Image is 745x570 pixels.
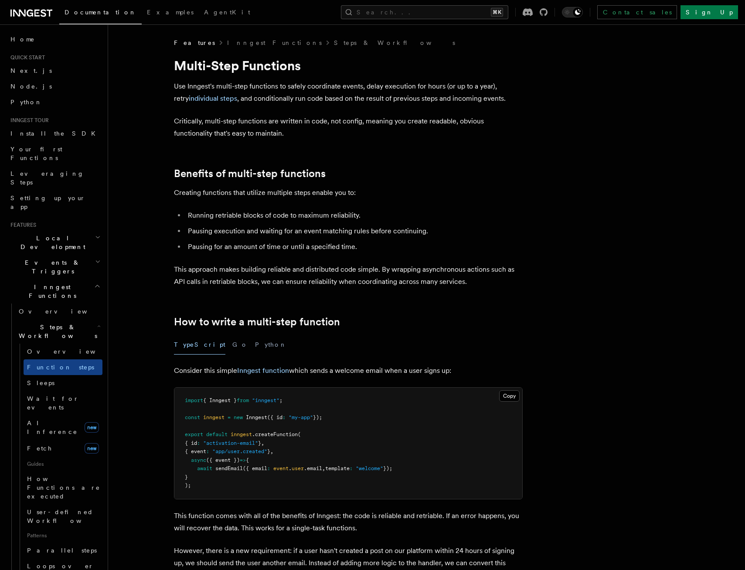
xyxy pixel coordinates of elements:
[197,440,200,446] span: :
[10,99,42,106] span: Python
[24,375,102,391] a: Sleeps
[279,397,282,403] span: ;
[185,225,523,237] li: Pausing execution and waiting for an event matching rules before continuing.
[7,230,102,255] button: Local Development
[10,130,101,137] span: Install the SDK
[10,195,85,210] span: Setting up your app
[7,258,95,276] span: Events & Triggers
[189,94,237,102] a: individual steps
[174,115,523,140] p: Critically, multi-step functions are written in code, not config, meaning you create readable, ob...
[267,465,270,471] span: :
[7,31,102,47] a: Home
[7,63,102,79] a: Next.js
[267,414,282,420] span: ({ id
[185,431,203,437] span: export
[27,547,97,554] span: Parallel steps
[7,79,102,94] a: Node.js
[174,316,340,328] a: How to write a multi-step function
[197,465,212,471] span: await
[185,209,523,222] li: Running retriable blocks of code to maximum reliability.
[185,440,197,446] span: { id
[27,509,105,524] span: User-defined Workflows
[203,414,225,420] span: inngest
[7,54,45,61] span: Quick start
[237,397,249,403] span: from
[24,504,102,529] a: User-defined Workflows
[212,448,267,454] span: "app/user.created"
[246,457,249,463] span: {
[174,187,523,199] p: Creating functions that utilize multiple steps enable you to:
[15,319,102,344] button: Steps & Workflows
[174,167,326,180] a: Benefits of multi-step functions
[7,222,36,229] span: Features
[10,83,52,90] span: Node.js
[7,126,102,141] a: Install the SDK
[27,379,54,386] span: Sleeps
[27,475,100,500] span: How Functions are executed
[206,431,228,437] span: default
[7,279,102,304] button: Inngest Functions
[27,395,79,411] span: Wait for events
[185,397,203,403] span: import
[191,457,206,463] span: async
[185,414,200,420] span: const
[7,141,102,166] a: Your first Functions
[19,308,109,315] span: Overview
[322,465,325,471] span: ,
[174,365,523,377] p: Consider this simple which sends a welcome email when a user signs up:
[246,414,267,420] span: Inngest
[185,482,191,488] span: );
[7,166,102,190] a: Leveraging Steps
[10,170,84,186] span: Leveraging Steps
[24,529,102,543] span: Patterns
[10,146,62,161] span: Your first Functions
[304,465,322,471] span: .email
[85,422,99,433] span: new
[341,5,508,19] button: Search...⌘K
[267,448,270,454] span: }
[24,457,102,471] span: Guides
[258,440,261,446] span: }
[24,344,102,359] a: Overview
[206,448,209,454] span: :
[252,397,279,403] span: "inngest"
[10,67,52,74] span: Next.js
[174,263,523,288] p: This approach makes building reliable and distributed code simple. By wrapping asynchronous actio...
[27,364,94,371] span: Function steps
[203,397,237,403] span: { Inngest }
[597,5,677,19] a: Contact sales
[289,465,292,471] span: .
[27,445,52,452] span: Fetch
[24,543,102,558] a: Parallel steps
[234,414,243,420] span: new
[562,7,583,17] button: Toggle dark mode
[142,3,199,24] a: Examples
[59,3,142,24] a: Documentation
[231,431,252,437] span: inngest
[252,431,298,437] span: .createFunction
[282,414,286,420] span: :
[7,283,94,300] span: Inngest Functions
[270,448,273,454] span: ,
[491,8,503,17] kbd: ⌘K
[298,431,301,437] span: (
[7,234,95,251] span: Local Development
[174,335,225,355] button: TypeScript
[243,465,267,471] span: ({ email
[356,465,383,471] span: "welcome"
[15,323,97,340] span: Steps & Workflows
[313,414,322,420] span: });
[215,465,243,471] span: sendEmail
[228,414,231,420] span: =
[7,255,102,279] button: Events & Triggers
[185,474,188,480] span: }
[204,9,250,16] span: AgentKit
[680,5,738,19] a: Sign Up
[24,415,102,440] a: AI Inferencenew
[174,510,523,534] p: This function comes with all of the benefits of Inngest: the code is reliable and retriable. If a...
[232,335,248,355] button: Go
[350,465,353,471] span: :
[240,457,246,463] span: =>
[174,80,523,105] p: Use Inngest's multi-step functions to safely coordinate events, delay execution for hours (or up ...
[499,390,520,402] button: Copy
